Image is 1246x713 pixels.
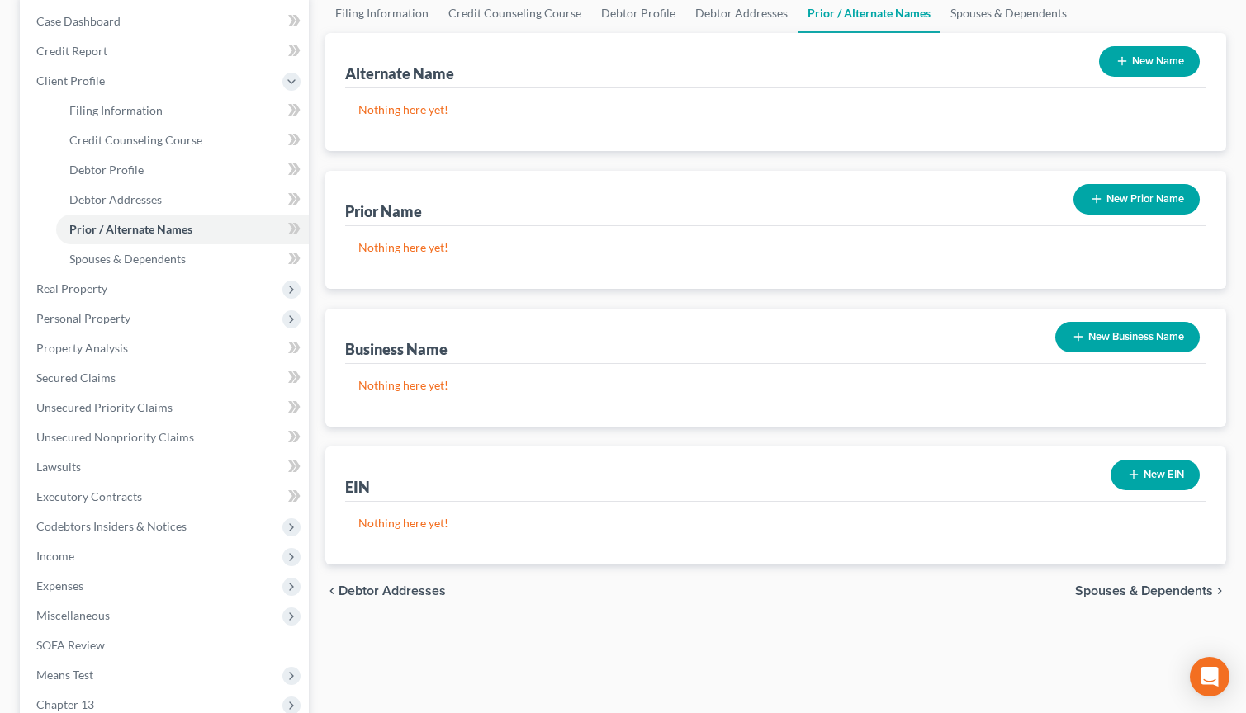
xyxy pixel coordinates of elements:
a: Executory Contracts [23,482,309,512]
a: Debtor Addresses [56,185,309,215]
a: Secured Claims [23,363,309,393]
span: Codebtors Insiders & Notices [36,519,187,533]
span: SOFA Review [36,638,105,652]
span: Means Test [36,668,93,682]
button: chevron_left Debtor Addresses [325,584,446,597]
div: Open Intercom Messenger [1190,657,1229,696]
span: Expenses [36,578,83,593]
span: Chapter 13 [36,697,94,711]
div: Business Name [345,339,448,359]
div: Prior Name [345,201,422,221]
span: Unsecured Nonpriority Claims [36,430,194,444]
p: Nothing here yet! [358,102,1193,118]
span: Filing Information [69,103,163,117]
span: Unsecured Priority Claims [36,400,173,414]
a: Case Dashboard [23,7,309,36]
i: chevron_right [1213,584,1226,597]
span: Case Dashboard [36,14,121,28]
a: Spouses & Dependents [56,244,309,274]
span: Debtor Addresses [339,584,446,597]
a: Lawsuits [23,452,309,482]
div: EIN [345,477,370,497]
span: Miscellaneous [36,608,110,622]
span: Debtor Addresses [69,192,162,206]
button: New EIN [1111,460,1200,490]
a: Unsecured Priority Claims [23,393,309,423]
a: Prior / Alternate Names [56,215,309,244]
button: New Prior Name [1073,184,1200,215]
a: Credit Counseling Course [56,125,309,155]
span: Secured Claims [36,371,116,385]
a: SOFA Review [23,630,309,660]
span: Property Analysis [36,341,128,355]
p: Nothing here yet! [358,377,1193,394]
p: Nothing here yet! [358,239,1193,256]
i: chevron_left [325,584,339,597]
a: Debtor Profile [56,155,309,185]
a: Credit Report [23,36,309,66]
span: Credit Counseling Course [69,133,202,147]
button: New Name [1099,46,1200,77]
span: Credit Report [36,44,107,58]
div: Alternate Name [345,64,454,83]
a: Unsecured Nonpriority Claims [23,423,309,452]
span: Spouses & Dependents [1075,584,1213,597]
p: Nothing here yet! [358,515,1193,531]
button: New Business Name [1055,322,1200,352]
a: Filing Information [56,96,309,125]
span: Income [36,549,74,563]
span: Client Profile [36,73,105,87]
span: Spouses & Dependents [69,252,186,266]
button: Spouses & Dependents chevron_right [1075,584,1226,597]
span: Real Property [36,281,107,295]
span: Prior / Alternate Names [69,222,192,236]
span: Lawsuits [36,460,81,474]
span: Executory Contracts [36,489,142,503]
span: Debtor Profile [69,163,144,177]
span: Personal Property [36,311,130,325]
a: Property Analysis [23,333,309,363]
